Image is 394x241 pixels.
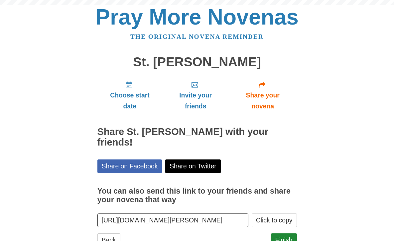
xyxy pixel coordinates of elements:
[130,33,264,40] a: The original novena reminder
[235,90,290,112] span: Share your novena
[97,76,163,115] a: Choose start date
[165,159,221,173] a: Share on Twitter
[229,76,297,115] a: Share your novena
[97,55,297,69] h1: St. [PERSON_NAME]
[169,90,222,112] span: Invite your friends
[95,5,299,29] a: Pray More Novenas
[104,90,156,112] span: Choose start date
[252,213,297,227] button: Click to copy
[97,187,297,204] h3: You can also send this link to your friends and share your novena that way
[97,159,162,173] a: Share on Facebook
[162,76,228,115] a: Invite your friends
[97,127,297,148] h2: Share St. [PERSON_NAME] with your friends!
